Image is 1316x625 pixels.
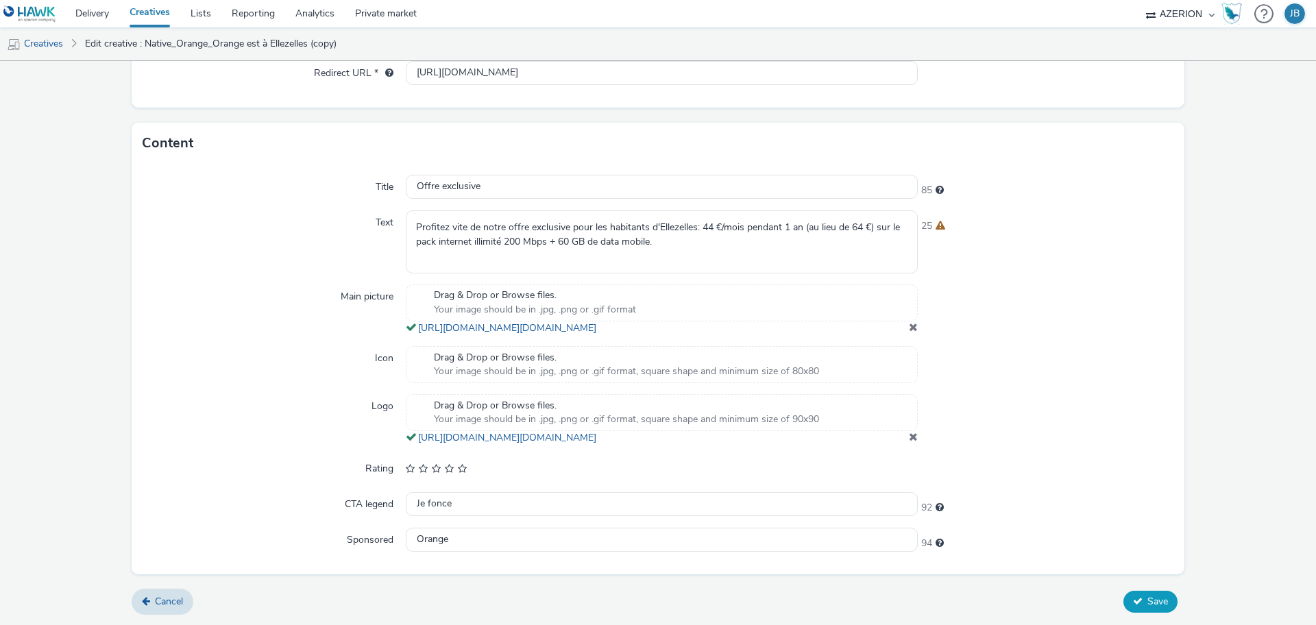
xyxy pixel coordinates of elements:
[335,284,399,304] label: Main picture
[1290,3,1300,24] div: JB
[341,528,399,547] label: Sponsored
[434,303,636,317] span: Your image should be in .jpg, .png or .gif format
[369,346,399,365] label: Icon
[406,175,918,199] input: Maximum recommended length: 25 characters.
[921,219,932,233] span: 25
[418,321,602,334] a: [URL][DOMAIN_NAME][DOMAIN_NAME]
[434,351,819,365] span: Drag & Drop or Browse files.
[370,175,399,194] label: Title
[921,184,932,197] span: 85
[7,38,21,51] img: mobile
[339,492,399,511] label: CTA legend
[3,5,56,23] img: undefined Logo
[406,210,918,273] textarea: Profitez vite de notre offre exclusive pour les habitants d'Ellezelles: 44 €/mois pendant 1 an (a...
[434,365,819,378] span: Your image should be in .jpg, .png or .gif format, square shape and minimum size of 80x80
[360,456,399,476] label: Rating
[406,528,918,552] input: Sponsored
[1221,3,1247,25] a: Hawk Academy
[936,501,944,515] div: Maximum recommended length: 15 characters.
[378,66,393,80] div: URL will be used as a validation URL with some SSPs and it will be the redirection URL of your cr...
[132,589,193,615] a: Cancel
[406,61,918,85] input: url...
[434,413,819,426] span: Your image should be in .jpg, .png or .gif format, square shape and minimum size of 90x90
[434,399,819,413] span: Drag & Drop or Browse files.
[936,219,945,233] div: Maximum recommended length: 100 characters.
[1123,591,1178,613] button: Save
[1221,3,1242,25] img: Hawk Academy
[1147,595,1168,608] span: Save
[406,492,918,516] input: Maximum recommended length: 15 characters.
[308,61,399,80] label: Redirect URL *
[434,289,636,302] span: Drag & Drop or Browse files.
[370,210,399,230] label: Text
[418,431,602,444] a: [URL][DOMAIN_NAME][DOMAIN_NAME]
[936,184,944,197] div: Maximum recommended length: 25 characters.
[366,394,399,413] label: Logo
[936,537,944,550] div: Maximum recommended length: 100 characters.
[921,501,932,515] span: 92
[142,133,193,154] h3: Content
[78,27,343,60] a: Edit creative : Native_Orange_Orange est à Ellezelles (copy)
[155,595,183,608] span: Cancel
[921,537,932,550] span: 94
